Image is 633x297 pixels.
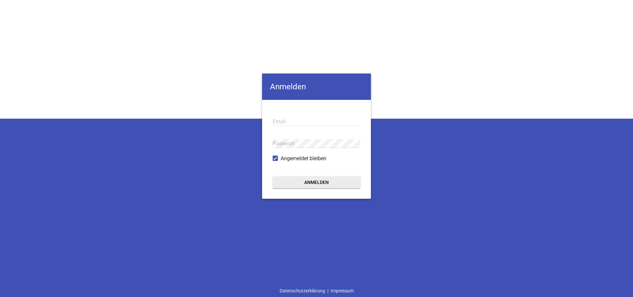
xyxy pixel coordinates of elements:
[328,284,356,297] a: Impressum
[277,284,327,297] a: Datenschutzerklärung
[273,176,360,188] button: Anmelden
[262,74,371,100] h4: Anmelden
[281,155,326,163] span: Angemeldet bleiben
[277,284,356,297] div: |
